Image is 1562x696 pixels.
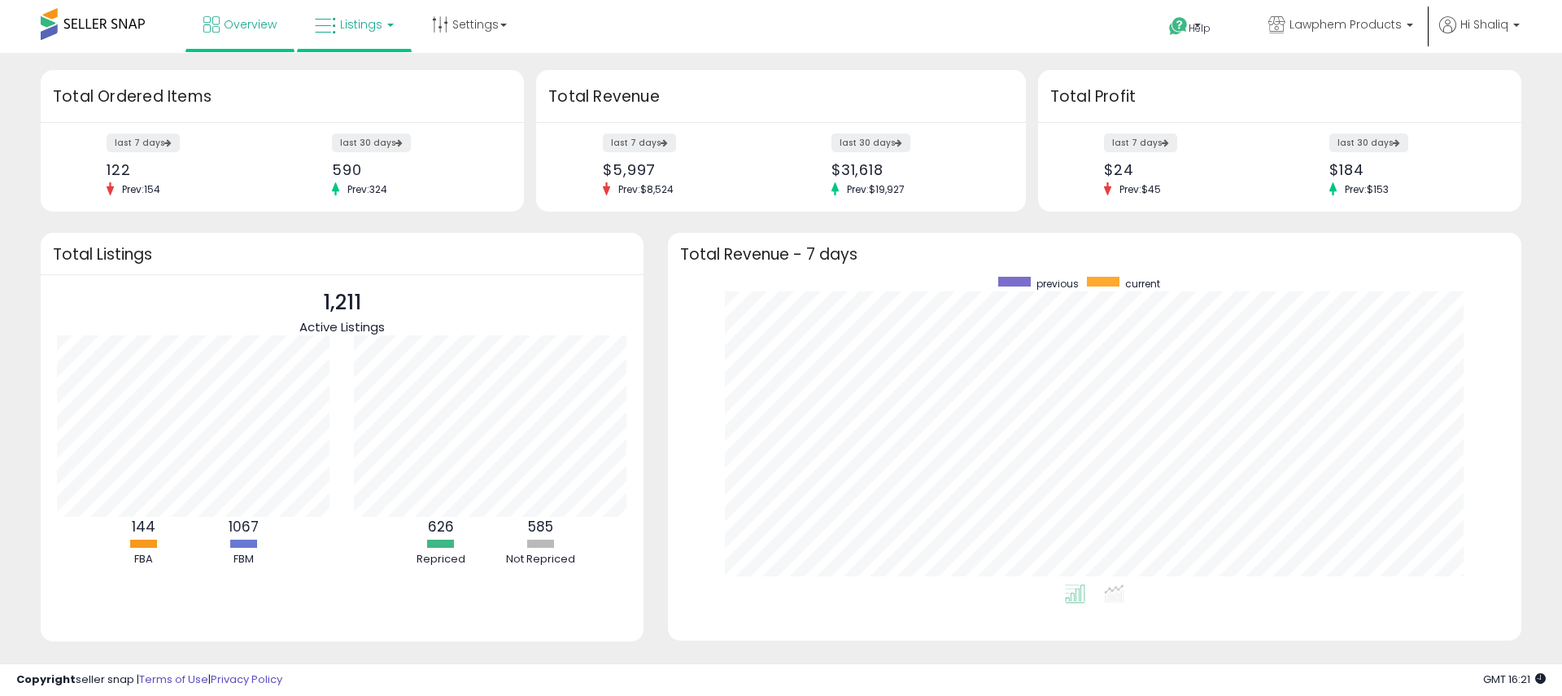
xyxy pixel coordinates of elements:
[1189,21,1211,35] span: Help
[1104,134,1177,152] label: last 7 days
[1050,85,1509,108] h3: Total Profit
[53,85,512,108] h3: Total Ordered Items
[1036,277,1079,291] span: previous
[1337,182,1397,196] span: Prev: $153
[1289,16,1402,33] span: Lawphem Products
[1439,16,1520,53] a: Hi Shaliq
[16,672,76,687] strong: Copyright
[132,517,155,536] b: 144
[603,134,676,152] label: last 7 days
[107,161,270,178] div: 122
[332,134,411,152] label: last 30 days
[839,182,913,196] span: Prev: $19,927
[610,182,682,196] span: Prev: $8,524
[299,318,385,335] span: Active Listings
[332,161,495,178] div: 590
[299,287,385,318] p: 1,211
[1156,4,1242,53] a: Help
[340,16,382,33] span: Listings
[392,552,490,567] div: Repriced
[492,552,590,567] div: Not Repriced
[107,134,180,152] label: last 7 days
[339,182,395,196] span: Prev: 324
[16,672,282,688] div: seller snap | |
[548,85,1014,108] h3: Total Revenue
[229,517,259,536] b: 1067
[831,134,910,152] label: last 30 days
[224,16,277,33] span: Overview
[1168,16,1189,37] i: Get Help
[603,161,769,178] div: $5,997
[211,672,282,687] a: Privacy Policy
[94,552,192,567] div: FBA
[1460,16,1508,33] span: Hi Shaliq
[114,182,168,196] span: Prev: 154
[1483,672,1546,687] span: 2025-08-13 16:21 GMT
[1329,134,1408,152] label: last 30 days
[53,248,631,260] h3: Total Listings
[1104,161,1267,178] div: $24
[680,248,1509,260] h3: Total Revenue - 7 days
[831,161,997,178] div: $31,618
[1329,161,1493,178] div: $184
[1125,277,1160,291] span: current
[139,672,208,687] a: Terms of Use
[194,552,292,567] div: FBM
[528,517,553,536] b: 585
[1111,182,1169,196] span: Prev: $45
[428,517,454,536] b: 626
